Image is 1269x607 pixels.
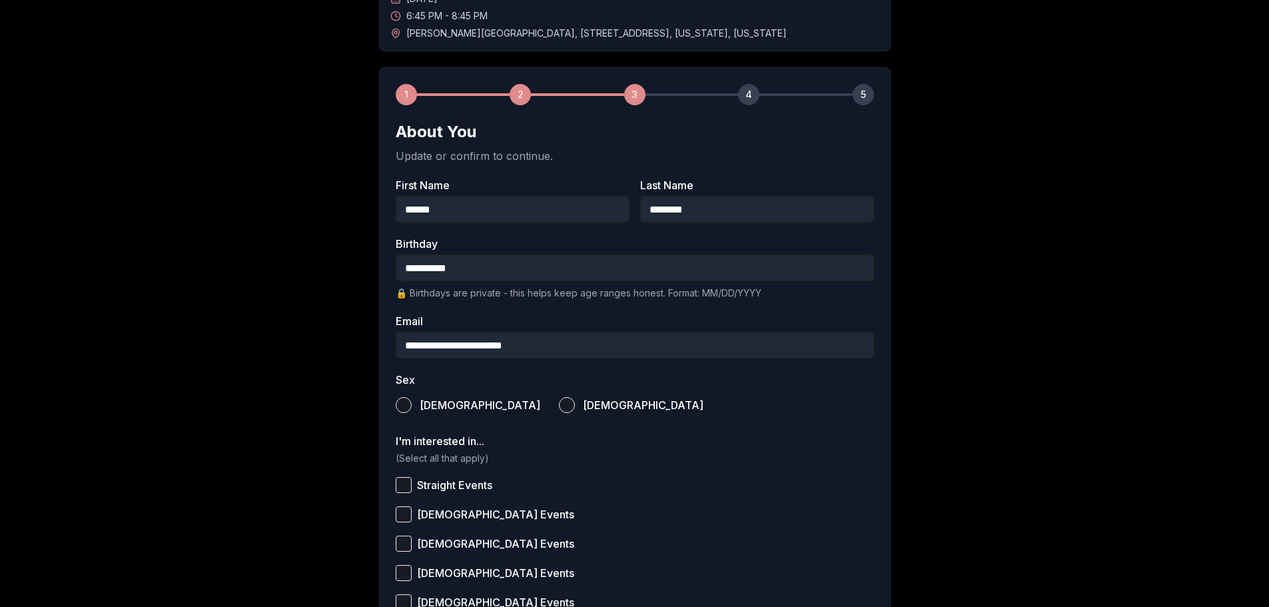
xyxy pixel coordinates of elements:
label: Sex [396,374,874,385]
span: [DEMOGRAPHIC_DATA] Events [417,568,574,578]
button: [DEMOGRAPHIC_DATA] Events [396,536,412,552]
span: [DEMOGRAPHIC_DATA] Events [417,509,574,520]
div: 4 [738,84,759,105]
button: [DEMOGRAPHIC_DATA] Events [396,565,412,581]
span: [PERSON_NAME][GEOGRAPHIC_DATA] , [STREET_ADDRESS] , [US_STATE] , [US_STATE] [406,27,787,40]
button: Straight Events [396,477,412,493]
span: [DEMOGRAPHIC_DATA] [420,400,540,410]
span: 6:45 PM - 8:45 PM [406,9,488,23]
button: [DEMOGRAPHIC_DATA] Events [396,506,412,522]
p: Update or confirm to continue. [396,148,874,164]
p: 🔒 Birthdays are private - this helps keep age ranges honest. Format: MM/DD/YYYY [396,287,874,300]
div: 3 [624,84,645,105]
div: 5 [853,84,874,105]
div: 1 [396,84,417,105]
span: Straight Events [417,480,492,490]
label: Last Name [640,180,874,191]
label: Email [396,316,874,326]
div: 2 [510,84,531,105]
p: (Select all that apply) [396,452,874,465]
label: Birthday [396,239,874,249]
button: [DEMOGRAPHIC_DATA] [559,397,575,413]
span: [DEMOGRAPHIC_DATA] [583,400,703,410]
label: First Name [396,180,630,191]
h2: About You [396,121,874,143]
span: [DEMOGRAPHIC_DATA] Events [417,538,574,549]
button: [DEMOGRAPHIC_DATA] [396,397,412,413]
label: I'm interested in... [396,436,874,446]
